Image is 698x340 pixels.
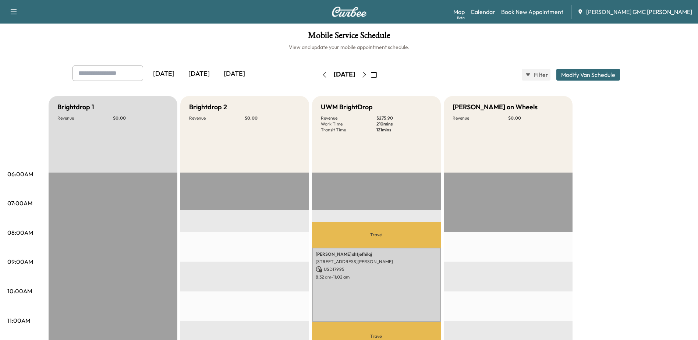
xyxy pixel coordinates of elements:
a: Calendar [471,7,495,16]
h5: Brightdrop 1 [57,102,94,112]
p: Revenue [57,115,113,121]
div: [DATE] [146,65,181,82]
p: 8:32 am - 11:02 am [316,274,437,280]
div: [DATE] [334,70,355,79]
p: [PERSON_NAME] shtjefhilaj [316,251,437,257]
p: 08:00AM [7,228,33,237]
p: 07:00AM [7,199,32,208]
p: Work Time [321,121,376,127]
h5: UWM BrightDrop [321,102,373,112]
p: Revenue [453,115,508,121]
img: Curbee Logo [332,7,367,17]
p: 06:00AM [7,170,33,178]
div: [DATE] [217,65,252,82]
p: $ 0.00 [113,115,169,121]
h6: View and update your mobile appointment schedule. [7,43,691,51]
p: Transit Time [321,127,376,133]
p: $ 0.00 [508,115,564,121]
p: 210 mins [376,121,432,127]
span: Filter [534,70,547,79]
a: Book New Appointment [501,7,563,16]
p: [STREET_ADDRESS][PERSON_NAME] [316,259,437,265]
h5: [PERSON_NAME] on Wheels [453,102,538,112]
p: $ 0.00 [245,115,300,121]
span: [PERSON_NAME] GMC [PERSON_NAME] [586,7,692,16]
p: USD 179.95 [316,266,437,273]
p: $ 275.90 [376,115,432,121]
p: Revenue [321,115,376,121]
a: MapBeta [453,7,465,16]
p: 11:00AM [7,316,30,325]
p: 10:00AM [7,287,32,295]
p: Revenue [189,115,245,121]
button: Modify Van Schedule [556,69,620,81]
button: Filter [522,69,550,81]
h1: Mobile Service Schedule [7,31,691,43]
p: Travel [312,222,441,248]
p: 121 mins [376,127,432,133]
div: [DATE] [181,65,217,82]
h5: Brightdrop 2 [189,102,227,112]
p: 09:00AM [7,257,33,266]
div: Beta [457,15,465,21]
